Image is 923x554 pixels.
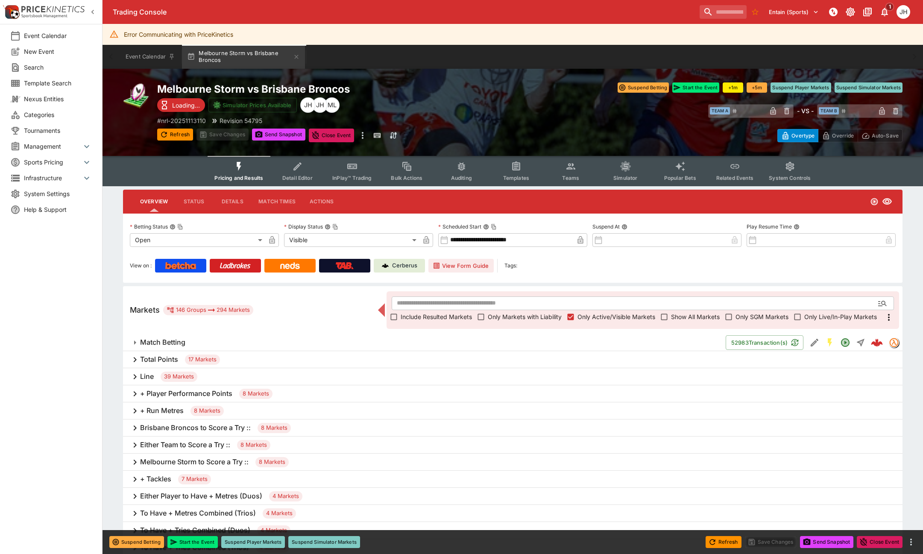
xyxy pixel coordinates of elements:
button: Suspend Simulator Markets [288,536,360,548]
p: Override [832,131,854,140]
span: Help & Support [24,205,92,214]
button: Open [875,296,890,311]
span: Tournaments [24,126,92,135]
p: Auto-Save [872,131,899,140]
p: Display Status [284,223,323,230]
button: Documentation [860,4,875,20]
span: Infrastructure [24,173,82,182]
button: Match Times [252,191,302,212]
span: 8 Markets [190,407,224,415]
button: Overtype [777,129,818,142]
button: Betting StatusCopy To Clipboard [170,224,176,230]
button: Suspend Betting [109,536,164,548]
label: View on : [130,259,152,273]
button: Event Calendar [120,45,180,69]
h6: To Have + Tries Combined (Duos) [140,526,250,535]
button: more [906,537,916,547]
button: +5m [747,82,767,93]
span: 8 Markets [239,390,273,398]
button: Suspend Player Markets [221,536,285,548]
p: Suspend At [592,223,620,230]
img: PriceKinetics [21,6,85,12]
span: 8 Markets [237,441,270,449]
span: Popular Bets [664,175,696,181]
p: Copy To Clipboard [157,116,206,125]
button: Play Resume Time [794,224,800,230]
button: Scheduled StartCopy To Clipboard [483,224,489,230]
button: No Bookmarks [748,5,762,19]
span: Include Resulted Markets [401,312,472,321]
span: Teams [562,175,579,181]
img: Betcha [165,262,196,269]
h5: Markets [130,305,160,315]
div: Open [130,233,265,247]
div: Jiahao Hao [300,97,316,113]
button: Suspend Simulator Markets [835,82,903,93]
h6: + Run Metres [140,406,184,415]
span: 1 [885,3,894,11]
button: SGM Enabled [822,335,838,350]
h6: To Have + Metres Combined (Trios) [140,509,256,518]
div: Event type filters [208,156,818,186]
button: Start the Event [672,82,719,93]
button: Status [175,191,213,212]
button: Send Snapshot [800,536,853,548]
p: Scheduled Start [438,223,481,230]
h6: Melbourne Storm to Score a Try :: [140,457,249,466]
span: 17 Markets [185,355,220,364]
svg: Open [870,197,879,206]
span: Only Active/Visible Markets [577,312,655,321]
a: Cerberus [374,259,425,273]
button: 52983Transaction(s) [726,335,803,350]
img: Ladbrokes [220,262,251,269]
span: Management [24,142,82,151]
p: Overtype [791,131,815,140]
span: Show All Markets [671,312,720,321]
span: 7 Markets [178,475,211,484]
div: Trading Console [113,8,696,17]
button: Melbourne Storm vs Brisbane Broncos [182,45,305,69]
h6: Brisbane Broncos to Score a Try :: [140,423,251,432]
label: Tags: [504,259,517,273]
span: Event Calendar [24,31,92,40]
div: a69c8dc5-cdbf-48df-9b72-9c88af4a02d5 [871,337,883,349]
button: Actions [302,191,341,212]
input: search [700,5,747,19]
span: System Controls [769,175,811,181]
button: Auto-Save [858,129,902,142]
div: Micheal Lee [324,97,340,113]
span: Categories [24,110,92,119]
img: Sportsbook Management [21,14,67,18]
button: Open [838,335,853,350]
span: Only Live/In-Play Markets [804,312,877,321]
span: InPlay™ Trading [332,175,372,181]
span: Team B [819,107,839,114]
span: Only Markets with Liability [488,312,562,321]
div: Start From [777,129,902,142]
button: more [357,129,368,142]
span: 4 Markets [257,526,290,535]
h2: Copy To Clipboard [157,82,530,96]
button: Select Tenant [764,5,824,19]
p: Betting Status [130,223,168,230]
button: Send Snapshot [252,129,305,141]
span: 4 Markets [263,509,296,518]
svg: Visible [882,196,892,207]
button: Straight [853,335,868,350]
h6: Either Player to Have + Metres (Duos) [140,492,262,501]
span: Simulator [613,175,637,181]
img: TabNZ [336,262,354,269]
button: Edit Detail [807,335,822,350]
h6: - VS - [797,106,814,115]
p: Play Resume Time [747,223,792,230]
h6: Match Betting [140,338,185,347]
span: 39 Markets [161,372,197,381]
h6: Either Team to Score a Try :: [140,440,230,449]
button: Simulator Prices Available [208,98,297,112]
img: logo-cerberus--red.svg [871,337,883,349]
span: Only SGM Markets [735,312,788,321]
button: Close Event [309,129,355,142]
button: Override [818,129,858,142]
button: View Form Guide [428,259,494,273]
button: Jordan Hughes [894,3,913,21]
